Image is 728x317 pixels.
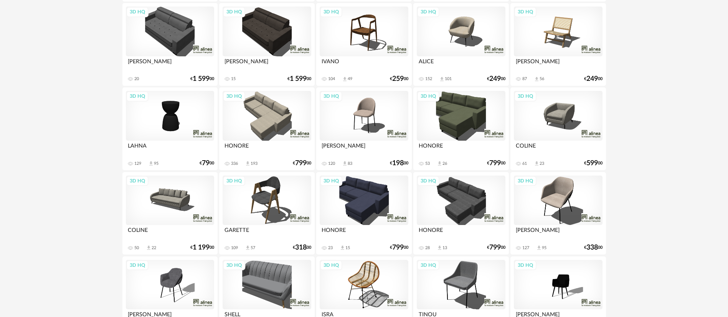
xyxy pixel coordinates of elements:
[487,161,505,166] div: € 00
[340,245,345,251] span: Download icon
[193,245,210,250] span: 1 199
[320,91,342,101] div: 3D HQ
[536,245,542,251] span: Download icon
[442,245,447,251] div: 13
[487,245,505,250] div: € 00
[510,172,606,255] a: 3D HQ [PERSON_NAME] 127 Download icon 95 €33800
[392,245,404,250] span: 799
[316,87,411,170] a: 3D HQ [PERSON_NAME] 120 Download icon 83 €19800
[126,225,214,240] div: COLINE
[320,56,408,72] div: IVANO
[534,161,540,166] span: Download icon
[126,176,149,186] div: 3D HQ
[202,161,210,166] span: 79
[231,76,236,82] div: 15
[514,176,537,186] div: 3D HQ
[413,3,508,86] a: 3D HQ ALICE 152 Download icon 101 €24900
[190,245,214,250] div: € 00
[223,176,245,186] div: 3D HQ
[293,245,311,250] div: € 00
[320,141,408,156] div: [PERSON_NAME]
[417,176,439,186] div: 3D HQ
[200,161,214,166] div: € 00
[122,3,218,86] a: 3D HQ [PERSON_NAME] 20 €1 59900
[417,260,439,270] div: 3D HQ
[219,87,314,170] a: 3D HQ HONORE 336 Download icon 193 €79900
[295,245,307,250] span: 318
[328,245,333,251] div: 23
[328,161,335,166] div: 120
[445,76,452,82] div: 101
[316,3,411,86] a: 3D HQ IVANO 104 Download icon 49 €25900
[522,161,527,166] div: 61
[148,161,154,166] span: Download icon
[540,76,544,82] div: 56
[193,76,210,82] span: 1 599
[540,161,544,166] div: 23
[320,7,342,17] div: 3D HQ
[126,141,214,156] div: LAHNA
[584,161,603,166] div: € 00
[417,7,439,17] div: 3D HQ
[290,76,307,82] span: 1 599
[328,76,335,82] div: 104
[425,245,430,251] div: 28
[223,260,245,270] div: 3D HQ
[126,260,149,270] div: 3D HQ
[392,76,404,82] span: 259
[390,76,408,82] div: € 00
[154,161,158,166] div: 95
[342,76,348,82] span: Download icon
[251,161,258,166] div: 193
[287,76,311,82] div: € 00
[134,161,141,166] div: 129
[295,161,307,166] span: 799
[522,245,529,251] div: 127
[223,141,311,156] div: HONORE
[586,76,598,82] span: 249
[489,76,501,82] span: 249
[390,161,408,166] div: € 00
[126,91,149,101] div: 3D HQ
[342,161,348,166] span: Download icon
[522,76,527,82] div: 87
[348,161,352,166] div: 83
[489,161,501,166] span: 799
[320,260,342,270] div: 3D HQ
[417,91,439,101] div: 3D HQ
[245,245,251,251] span: Download icon
[231,245,238,251] div: 109
[442,161,447,166] div: 26
[514,141,602,156] div: COLINE
[542,245,546,251] div: 95
[223,91,245,101] div: 3D HQ
[219,3,314,86] a: 3D HQ [PERSON_NAME] 15 €1 59900
[146,245,152,251] span: Download icon
[134,76,139,82] div: 20
[510,87,606,170] a: 3D HQ COLINE 61 Download icon 23 €59900
[348,76,352,82] div: 49
[122,172,218,255] a: 3D HQ COLINE 50 Download icon 22 €1 19900
[514,7,537,17] div: 3D HQ
[586,161,598,166] span: 599
[190,76,214,82] div: € 00
[584,76,603,82] div: € 00
[437,245,442,251] span: Download icon
[413,87,508,170] a: 3D HQ HONORE 53 Download icon 26 €79900
[293,161,311,166] div: € 00
[413,172,508,255] a: 3D HQ HONORE 28 Download icon 13 €79900
[437,161,442,166] span: Download icon
[584,245,603,250] div: € 00
[251,245,255,251] div: 57
[316,172,411,255] a: 3D HQ HONORE 23 Download icon 15 €79900
[390,245,408,250] div: € 00
[514,260,537,270] div: 3D HQ
[134,245,139,251] div: 50
[392,161,404,166] span: 198
[126,56,214,72] div: [PERSON_NAME]
[245,161,251,166] span: Download icon
[417,141,505,156] div: HONORE
[223,56,311,72] div: [PERSON_NAME]
[425,76,432,82] div: 152
[510,3,606,86] a: 3D HQ [PERSON_NAME] 87 Download icon 56 €24900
